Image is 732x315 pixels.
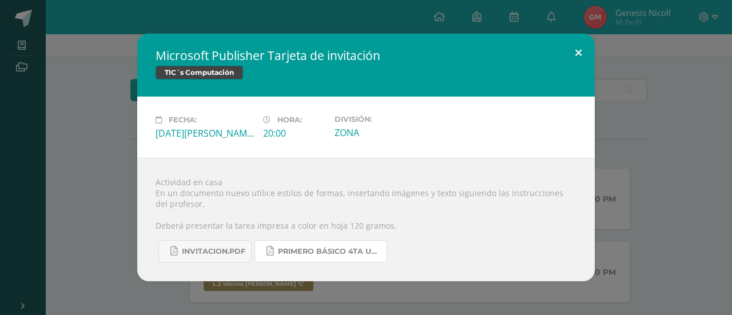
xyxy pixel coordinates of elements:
div: [DATE][PERSON_NAME] [156,127,254,139]
button: Close (Esc) [562,34,595,73]
div: ZONA [335,126,433,139]
label: División: [335,115,433,123]
a: INVITACION.pdf [158,240,252,262]
span: Hora: [277,115,302,124]
div: Actividad en casa En un documento nuevo utilice estilos de formas, insertando imágenes y texto si... [137,158,595,281]
a: PRIMERO BÁSICO 4TA UNIDAD..pdf [254,240,387,262]
span: PRIMERO BÁSICO 4TA UNIDAD..pdf [278,247,381,256]
span: TIC´s Computación [156,66,243,79]
span: Fecha: [169,115,197,124]
span: INVITACION.pdf [182,247,245,256]
h2: Microsoft Publisher Tarjeta de invitación [156,47,576,63]
div: 20:00 [263,127,325,139]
